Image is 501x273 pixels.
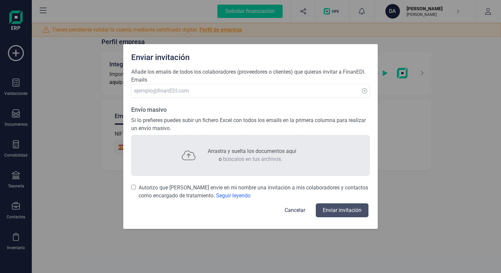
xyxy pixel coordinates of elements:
span: Seguir leyendo [216,192,250,199]
span: Arrastra y suelta los documentos aquí o [208,148,296,162]
div: Arrastra y suelta los documentos aquío búscalos en tus archivos. [131,135,370,176]
span: Emails [131,77,147,83]
span: Autorizo que [PERSON_NAME] envíe en mi nombre una invitación a mis colaboradores y contactos como... [139,184,370,200]
p: Añade los emails de todos los colaboradores (proveedores o clientes) que quieras invitar a FinanEDI. [131,68,370,76]
div: Enviar invitación [129,49,372,63]
p: Envío masivo [131,106,370,114]
input: ejemplo@finanEDI.com [131,84,370,98]
span: búscalos en tus archivos. [223,156,282,162]
button: Enviar invitación [316,203,368,217]
p: Si lo prefieres puedes subir un fichero Excel con todos los emails en la primera columna para rea... [131,116,370,132]
button: Cancelar [277,202,313,218]
input: Autorizo que [PERSON_NAME] envíe en mi nombre una invitación a mis colaboradores y contactos como... [131,184,136,190]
